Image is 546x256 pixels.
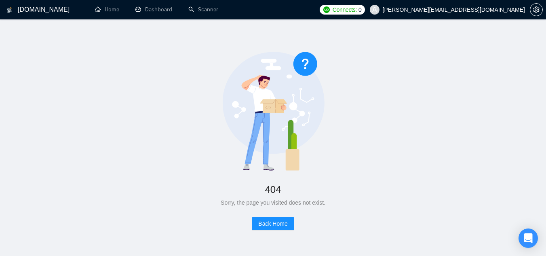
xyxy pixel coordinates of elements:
span: Connects: [333,5,357,14]
a: dashboardDashboard [135,6,172,13]
button: setting [530,3,543,16]
div: Sorry, the page you visited does not exist. [26,198,520,207]
a: homeHome [95,6,119,13]
div: 404 [26,181,520,198]
span: setting [530,6,542,13]
a: setting [530,6,543,13]
span: Back Home [258,219,287,228]
img: logo [7,4,13,17]
img: upwork-logo.png [323,6,330,13]
div: Open Intercom Messenger [519,228,538,248]
span: user [372,7,377,13]
a: searchScanner [188,6,218,13]
span: 0 [358,5,362,14]
button: Back Home [252,217,294,230]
